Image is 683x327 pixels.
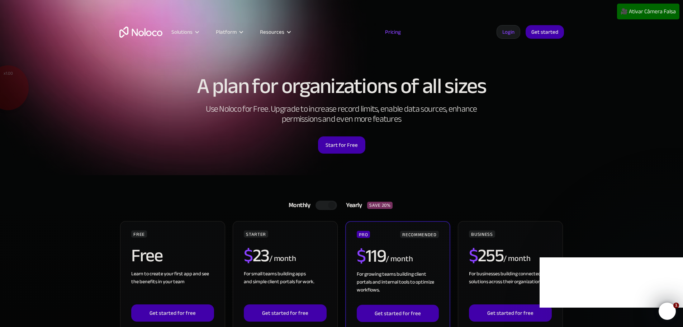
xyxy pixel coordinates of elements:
div: PRO [357,231,370,238]
a: Get started for free [469,304,551,322]
div: Learn to create your first app and see the benefits in your team ‍ [131,270,214,304]
h1: A plan for organizations of all sizes [119,75,564,97]
div: For growing teams building client portals and internal tools to optimize workflows. [357,270,438,305]
a: Pricing [376,27,410,37]
div: Yearly [337,200,367,211]
div: / month [503,253,530,265]
div: / month [386,253,413,265]
div: STARTER [244,230,268,238]
a: home [119,27,162,38]
div: / month [269,253,296,265]
div: Monthly [280,200,316,211]
div: RECOMMENDED [400,231,438,238]
div: Resources [260,27,284,37]
a: Get started for free [244,304,326,322]
a: Start for Free [318,136,365,154]
span: 1 [673,303,679,308]
span: $ [469,239,478,272]
div: For small teams building apps and simple client portals for work. ‍ [244,270,326,304]
div: For businesses building connected solutions across their organization. ‍ [469,270,551,304]
h2: 255 [469,247,503,265]
a: Get started for free [357,305,438,322]
h2: 119 [357,247,386,265]
h2: Free [131,247,162,265]
button: 🎥 Ativar Câmera Falsa [617,4,679,19]
h2: Use Noloco for Free. Upgrade to increase record limits, enable data sources, enhance permissions ... [198,104,485,124]
span: $ [244,239,253,272]
a: Get started for free [131,304,214,322]
a: Login [497,25,520,39]
h2: 23 [244,247,269,265]
div: Resources [251,27,299,37]
span: $ [357,239,366,273]
div: Solutions [162,27,207,37]
div: FREE [131,230,147,238]
a: Get started [526,25,564,39]
div: Platform [216,27,237,37]
div: SAVE 20% [367,202,393,209]
div: BUSINESS [469,230,495,238]
iframe: Intercom live chat [659,303,676,320]
iframe: Intercom notifications message [540,257,683,308]
div: Platform [207,27,251,37]
div: Solutions [171,27,193,37]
